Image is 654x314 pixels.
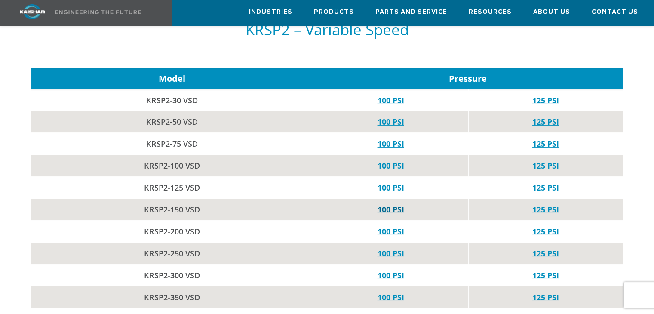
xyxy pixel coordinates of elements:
[377,248,404,259] a: 100 PSI
[532,204,559,215] a: 125 PSI
[377,95,404,105] a: 100 PSI
[377,139,404,149] a: 100 PSI
[533,7,570,17] span: About Us
[31,199,313,221] td: KRSP2-150 VSD
[377,160,404,171] a: 100 PSI
[31,111,313,133] td: KRSP2-50 VSD
[314,7,354,17] span: Products
[469,7,512,17] span: Resources
[592,0,638,24] a: Contact Us
[313,68,623,89] td: Pressure
[31,133,313,155] td: KRSP2-75 VSD
[377,182,404,193] a: 100 PSI
[31,68,313,89] td: Model
[31,89,313,111] td: KRSP2-30 VSD
[532,95,559,105] a: 125 PSI
[31,177,313,199] td: KRSP2-125 VSD
[375,7,447,17] span: Parts and Service
[533,0,570,24] a: About Us
[31,265,313,286] td: KRSP2-300 VSD
[532,292,559,302] a: 125 PSI
[532,139,559,149] a: 125 PSI
[31,221,313,243] td: KRSP2-200 VSD
[377,226,404,237] a: 100 PSI
[377,292,404,302] a: 100 PSI
[377,270,404,280] a: 100 PSI
[31,155,313,177] td: KRSP2-100 VSD
[249,0,292,24] a: Industries
[469,0,512,24] a: Resources
[31,22,623,38] h5: KRSP2 – Variable Speed
[532,226,559,237] a: 125 PSI
[31,243,313,265] td: KRSP2-250 VSD
[532,182,559,193] a: 125 PSI
[377,117,404,127] a: 100 PSI
[532,248,559,259] a: 125 PSI
[375,0,447,24] a: Parts and Service
[31,286,313,308] td: KRSP2-350 VSD
[249,7,292,17] span: Industries
[532,270,559,280] a: 125 PSI
[592,7,638,17] span: Contact Us
[532,117,559,127] a: 125 PSI
[55,10,141,14] img: Engineering the future
[314,0,354,24] a: Products
[532,160,559,171] a: 125 PSI
[377,204,404,215] a: 100 PSI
